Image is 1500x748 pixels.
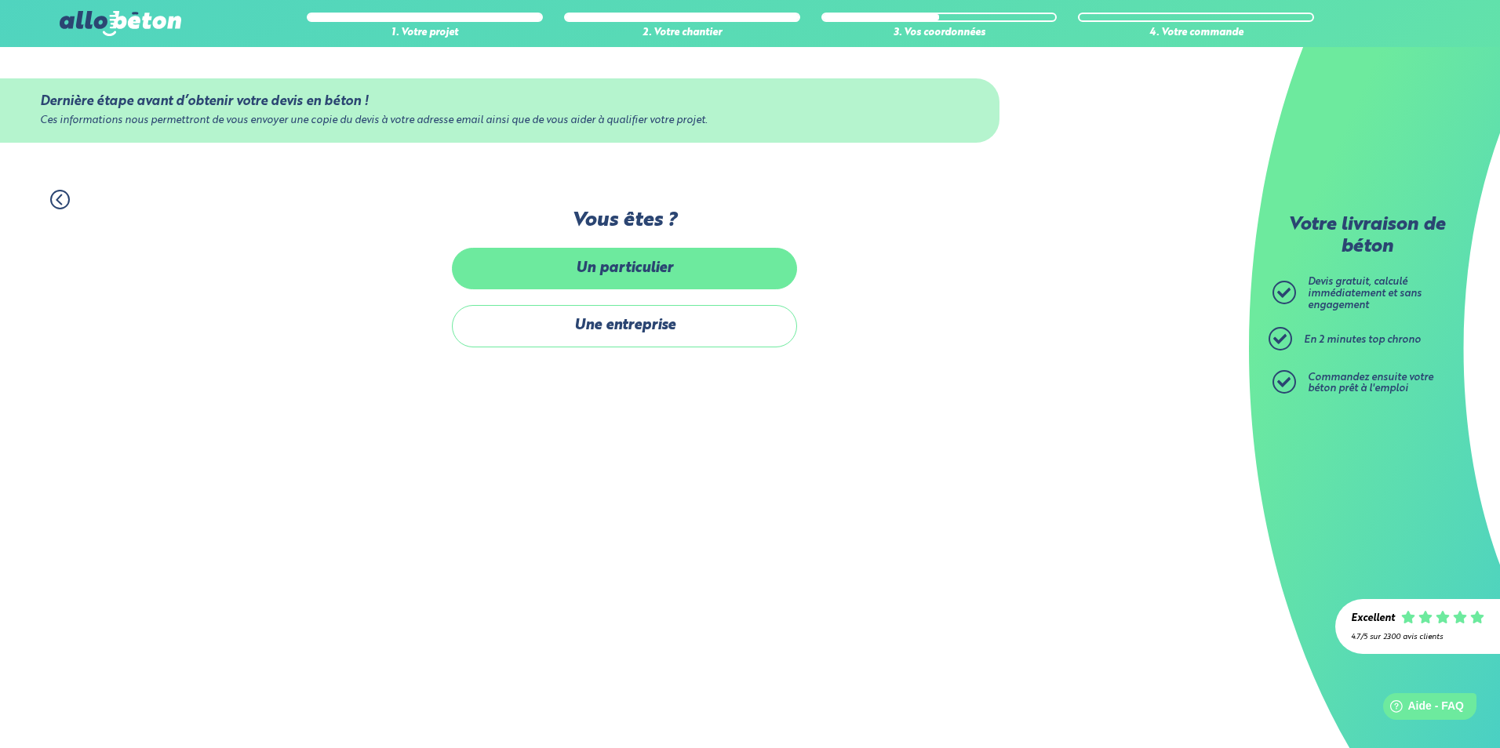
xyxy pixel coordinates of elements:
div: 1. Votre projet [307,27,543,39]
label: Un particulier [452,248,797,289]
label: Une entreprise [452,305,797,347]
img: allobéton [60,11,180,36]
div: 4. Votre commande [1078,27,1314,39]
label: Vous êtes ? [452,209,797,232]
div: 3. Vos coordonnées [821,27,1058,39]
div: Dernière étape avant d’obtenir votre devis en béton ! [40,94,959,109]
div: Ces informations nous permettront de vous envoyer une copie du devis à votre adresse email ainsi ... [40,115,959,127]
iframe: Help widget launcher [1360,687,1483,731]
div: 2. Votre chantier [564,27,800,39]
